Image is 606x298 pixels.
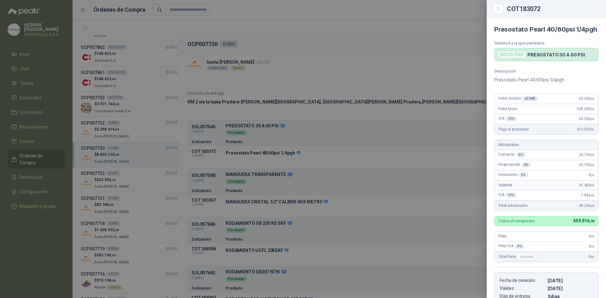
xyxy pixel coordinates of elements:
[498,234,507,238] span: Flete
[579,117,594,121] span: 65.550
[591,97,594,101] span: ,00
[494,69,598,73] p: Descripción
[581,193,594,197] span: 7.866
[573,218,594,223] span: 459.816
[498,127,529,131] span: Pago al proveedor
[591,117,594,121] span: ,00
[579,183,594,187] span: 41.400
[548,278,593,283] p: [DATE]
[579,96,594,101] span: 69.000
[498,219,535,223] p: Cobro al comprador
[515,244,524,249] div: 0 %
[527,52,585,57] p: PRESOSTATO 30 A 60 PSI
[579,203,594,208] span: 49.266
[500,286,545,291] p: Validez
[519,172,528,178] div: 0 %
[521,162,531,167] div: 6 %
[498,96,538,101] span: Valor unitario
[498,253,537,260] span: Total Flete
[498,107,517,111] span: Valor bruto
[591,245,594,248] span: ,00
[498,152,526,157] span: Comisión
[591,107,594,111] span: ,00
[498,172,528,178] span: Descuento
[506,193,517,198] div: 19 %
[500,278,545,283] p: Fecha de creación
[498,162,531,167] span: Financiación
[589,254,594,259] span: 0
[498,244,524,249] span: Flete IVA
[577,107,594,111] span: 345.000
[591,255,594,259] span: ,00
[589,219,594,223] span: ,00
[494,5,502,13] button: Close
[517,253,536,260] div: Incluido
[498,183,512,187] span: Subtotal
[591,173,594,177] span: ,00
[589,244,594,248] span: 0
[591,194,594,197] span: ,00
[507,6,598,12] div: COT183072
[591,184,594,187] span: ,00
[589,234,594,238] span: 0
[522,96,538,101] div: x 5 UND
[494,76,598,84] p: Presostato Pearl 40/60psi 1/4pgh
[495,201,598,211] div: Total adicionales
[506,116,517,121] div: 19 %
[494,26,598,33] h4: Presostato Pearl 40/60psi 1/4pgh
[589,173,594,177] span: 0
[591,128,594,131] span: ,00
[579,153,594,157] span: 20.700
[591,153,594,157] span: ,00
[577,127,594,131] span: 410.550
[497,51,526,58] div: SOL057540
[498,193,517,198] span: IVA
[498,116,517,121] span: IVA
[494,41,598,45] p: Solicitud a la que pertenece
[591,163,594,167] span: ,00
[495,140,598,150] div: Adicionales
[591,235,594,238] span: ,00
[516,152,526,157] div: 6 %
[591,204,594,207] span: ,00
[548,286,593,291] p: [DATE]
[579,163,594,167] span: 20.700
